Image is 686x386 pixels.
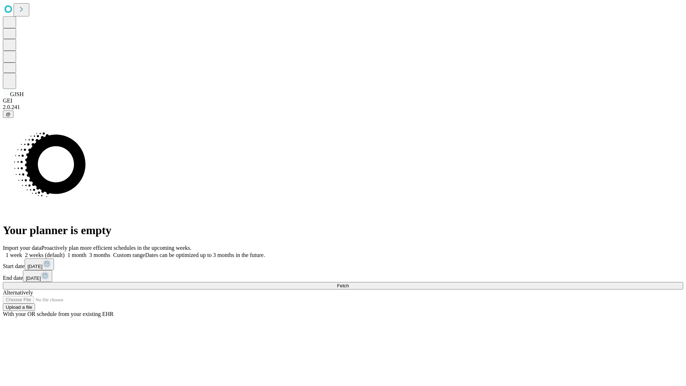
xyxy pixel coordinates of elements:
button: Upload a file [3,303,35,311]
span: Import your data [3,245,41,251]
span: 1 week [6,252,22,258]
span: Dates can be optimized up to 3 months in the future. [145,252,265,258]
div: 2.0.241 [3,104,683,110]
h1: Your planner is empty [3,224,683,237]
span: Custom range [113,252,145,258]
span: Alternatively [3,289,33,296]
button: @ [3,110,14,118]
span: [DATE] [28,264,43,269]
span: Proactively plan more efficient schedules in the upcoming weeks. [41,245,192,251]
span: 3 months [89,252,110,258]
button: [DATE] [25,258,54,270]
span: With your OR schedule from your existing EHR [3,311,114,317]
div: GEI [3,98,683,104]
span: Fetch [337,283,349,288]
span: 2 weeks (default) [25,252,65,258]
button: [DATE] [23,270,52,282]
div: End date [3,270,683,282]
div: Start date [3,258,683,270]
button: Fetch [3,282,683,289]
span: 1 month [68,252,86,258]
span: [DATE] [26,276,41,281]
span: @ [6,112,11,117]
span: GJSH [10,91,24,97]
